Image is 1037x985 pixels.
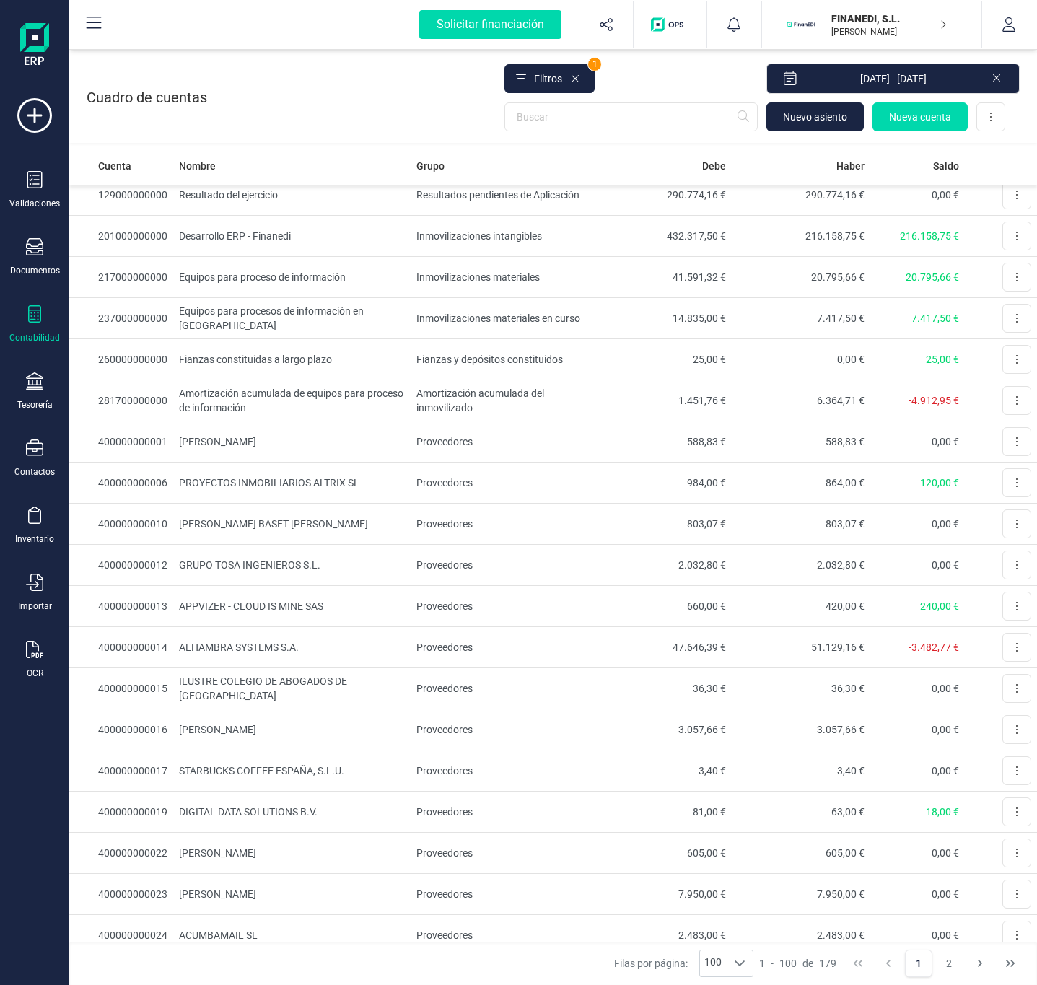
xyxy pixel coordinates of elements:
[173,216,411,257] td: Desarrollo ERP - Finanedi
[411,380,594,421] td: Amortización acumulada del inmovilizado
[179,159,216,173] span: Nombre
[69,586,173,627] td: 400000000013
[173,792,411,833] td: DIGITAL DATA SOLUTIONS B.V.
[17,399,53,411] div: Tesorería
[920,600,959,612] span: 240,00 €
[909,395,959,406] span: -4.912,95 €
[831,12,947,26] p: FINANEDI, S.L.
[732,874,870,915] td: 7.950,00 €
[173,833,411,874] td: [PERSON_NAME]
[779,956,797,971] span: 100
[732,627,870,668] td: 51.129,16 €
[997,950,1024,977] button: Last Page
[87,87,207,108] p: Cuadro de cuentas
[588,58,601,71] span: 1
[593,463,732,504] td: 984,00 €
[932,888,959,900] span: 0,00 €
[593,833,732,874] td: 605,00 €
[651,17,689,32] img: Logo de OPS
[416,159,445,173] span: Grupo
[889,110,951,124] span: Nueva cuenta
[593,257,732,298] td: 41.591,32 €
[173,874,411,915] td: [PERSON_NAME]
[593,586,732,627] td: 660,00 €
[69,380,173,421] td: 281700000000
[411,915,594,956] td: Proveedores
[732,421,870,463] td: 588,83 €
[732,339,870,380] td: 0,00 €
[173,627,411,668] td: ALHAMBRA SYSTEMS S.A.
[732,668,870,709] td: 36,30 €
[732,750,870,792] td: 3,40 €
[402,1,579,48] button: Solicitar financiación
[173,380,411,421] td: Amortización acumulada de equipos para proceso de información
[173,709,411,750] td: [PERSON_NAME]
[69,915,173,956] td: 400000000024
[9,198,60,209] div: Validaciones
[9,332,60,343] div: Contabilidad
[173,915,411,956] td: ACUMBAMAIL SL
[69,709,173,750] td: 400000000016
[802,956,813,971] span: de
[932,847,959,859] span: 0,00 €
[593,380,732,421] td: 1.451,76 €
[69,750,173,792] td: 400000000017
[69,339,173,380] td: 260000000000
[593,421,732,463] td: 588,83 €
[593,915,732,956] td: 2.483,00 €
[98,159,131,173] span: Cuenta
[732,545,870,586] td: 2.032,80 €
[759,956,765,971] span: 1
[732,463,870,504] td: 864,00 €
[173,668,411,709] td: ILUSTRE COLEGIO DE ABOGADOS DE [GEOGRAPHIC_DATA]
[69,833,173,874] td: 400000000022
[69,216,173,257] td: 201000000000
[732,709,870,750] td: 3.057,66 €
[10,265,60,276] div: Documentos
[69,257,173,298] td: 217000000000
[872,102,968,131] button: Nueva cuenta
[642,1,698,48] button: Logo de OPS
[593,175,732,216] td: 290.774,16 €
[593,709,732,750] td: 3.057,66 €
[69,668,173,709] td: 400000000015
[504,102,758,131] input: Buscar
[411,463,594,504] td: Proveedores
[905,950,932,977] button: Page 1
[732,216,870,257] td: 216.158,75 €
[411,216,594,257] td: Inmovilizaciones intangibles
[593,874,732,915] td: 7.950,00 €
[933,159,959,173] span: Saldo
[18,600,52,612] div: Importar
[411,257,594,298] td: Inmovilizaciones materiales
[69,792,173,833] td: 400000000019
[69,298,173,339] td: 237000000000
[732,586,870,627] td: 420,00 €
[173,750,411,792] td: STARBUCKS COFFEE ESPAÑA, S.L.U.
[732,792,870,833] td: 63,00 €
[411,874,594,915] td: Proveedores
[614,950,754,977] div: Filas por página:
[173,257,411,298] td: Equipos para proceso de información
[783,110,847,124] span: Nuevo asiento
[69,175,173,216] td: 129000000000
[411,627,594,668] td: Proveedores
[593,668,732,709] td: 36,30 €
[411,175,594,216] td: Resultados pendientes de Aplicación
[593,298,732,339] td: 14.835,00 €
[411,421,594,463] td: Proveedores
[702,159,726,173] span: Debe
[732,915,870,956] td: 2.483,00 €
[593,750,732,792] td: 3,40 €
[785,9,817,40] img: FI
[173,586,411,627] td: APPVIZER - CLOUD IS MINE SAS
[906,271,959,283] span: 20.795,66 €
[900,230,959,242] span: 216.158,75 €
[504,64,595,93] button: Filtros
[593,627,732,668] td: 47.646,39 €
[173,339,411,380] td: Fianzas constituidas a largo plazo
[411,339,594,380] td: Fianzas y depósitos constituidos
[411,668,594,709] td: Proveedores
[732,175,870,216] td: 290.774,16 €
[173,463,411,504] td: PROYECTOS INMOBILIARIOS ALTRIX SL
